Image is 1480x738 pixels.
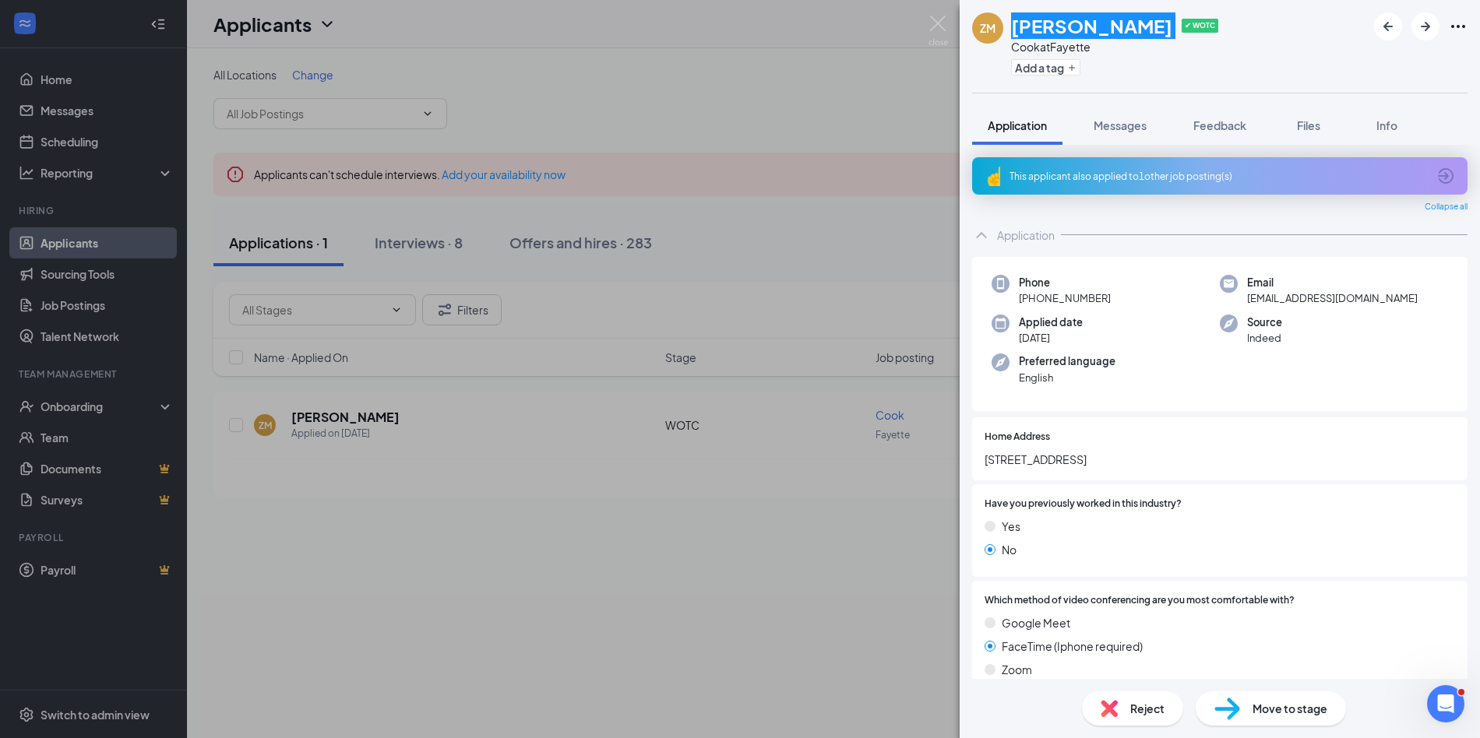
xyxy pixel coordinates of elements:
[1019,370,1115,385] span: English
[997,227,1055,243] div: Application
[1416,17,1435,36] svg: ArrowRight
[972,226,991,244] svg: ChevronUp
[1067,63,1077,72] svg: Plus
[1002,518,1020,535] span: Yes
[985,451,1455,468] span: [STREET_ADDRESS]
[1411,12,1439,40] button: ArrowRight
[1094,118,1147,132] span: Messages
[985,593,1295,608] span: Which method of video conferencing are you most comfortable with?
[1449,17,1468,36] svg: Ellipses
[1253,700,1327,717] span: Move to stage
[1019,330,1083,346] span: [DATE]
[985,430,1050,445] span: Home Address
[1130,700,1165,717] span: Reject
[1002,661,1032,678] span: Zoom
[1019,353,1115,369] span: Preferred language
[1002,638,1143,655] span: FaceTime (Iphone required)
[1002,541,1017,558] span: No
[988,118,1047,132] span: Application
[1011,39,1218,54] div: Cook at Fayette
[1019,290,1111,306] span: [PHONE_NUMBER]
[1011,59,1080,76] button: PlusAdd a tag
[1247,330,1282,346] span: Indeed
[980,20,995,36] div: ZM
[1425,201,1468,213] span: Collapse all
[1247,275,1418,290] span: Email
[1247,290,1418,306] span: [EMAIL_ADDRESS][DOMAIN_NAME]
[985,497,1182,511] span: Have you previously worked in this industry?
[1376,118,1397,132] span: Info
[1011,12,1172,39] h1: [PERSON_NAME]
[1002,614,1070,631] span: Google Meet
[1182,19,1218,33] span: ✔ WOTC
[1427,685,1464,722] iframe: Intercom live chat
[1374,12,1402,40] button: ArrowLeftNew
[1379,17,1397,36] svg: ArrowLeftNew
[1297,118,1320,132] span: Files
[1247,315,1282,330] span: Source
[1193,118,1246,132] span: Feedback
[1010,170,1427,183] div: This applicant also applied to 1 other job posting(s)
[1436,167,1455,185] svg: ArrowCircle
[1019,315,1083,330] span: Applied date
[1019,275,1111,290] span: Phone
